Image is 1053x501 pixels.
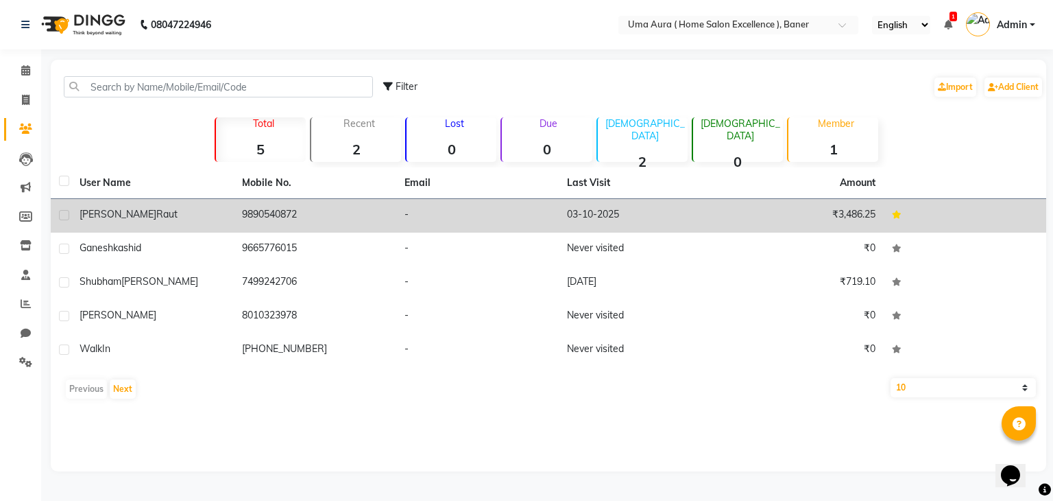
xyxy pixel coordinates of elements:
td: [DATE] [559,266,721,300]
span: In [102,342,110,355]
strong: 0 [502,141,592,158]
span: Walk [80,342,102,355]
span: [PERSON_NAME] [80,309,156,321]
p: Recent [317,117,401,130]
td: - [396,266,559,300]
p: [DEMOGRAPHIC_DATA] [699,117,783,142]
input: Search by Name/Mobile/Email/Code [64,76,373,97]
strong: 0 [693,153,783,170]
th: Email [396,167,559,199]
td: - [396,233,559,266]
span: 1 [949,12,957,21]
td: 7499242706 [234,266,396,300]
td: 9890540872 [234,199,396,233]
a: Import [934,78,976,97]
strong: 2 [311,141,401,158]
p: Due [505,117,592,130]
strong: 2 [598,153,688,170]
img: logo [35,5,129,44]
img: Admin [966,12,990,36]
td: ₹0 [721,233,884,266]
span: [PERSON_NAME] [80,208,156,220]
strong: 1 [788,141,878,158]
td: - [396,300,559,334]
th: Mobile No. [234,167,396,199]
b: 08047224946 [151,5,211,44]
th: Last Visit [559,167,721,199]
iframe: chat widget [995,446,1039,487]
td: - [396,334,559,367]
span: Filter [396,80,417,93]
p: Member [794,117,878,130]
span: raut [156,208,178,220]
td: 8010323978 [234,300,396,334]
td: Never visited [559,300,721,334]
p: [DEMOGRAPHIC_DATA] [603,117,688,142]
td: ₹3,486.25 [721,199,884,233]
td: - [396,199,559,233]
button: Next [110,380,136,399]
span: Shubham [80,275,121,288]
td: Never visited [559,334,721,367]
th: User Name [71,167,234,199]
a: 1 [944,19,952,31]
th: Amount [832,167,884,198]
td: ₹0 [721,334,884,367]
a: Add Client [984,78,1042,97]
td: 03-10-2025 [559,199,721,233]
td: ₹719.10 [721,266,884,300]
strong: 5 [216,141,306,158]
span: ganesh [80,242,113,254]
td: Never visited [559,233,721,266]
p: Total [221,117,306,130]
p: Lost [412,117,496,130]
td: [PHONE_NUMBER] [234,334,396,367]
span: [PERSON_NAME] [121,275,198,288]
td: ₹0 [721,300,884,334]
td: 9665776015 [234,233,396,266]
span: Admin [997,18,1027,32]
span: kashid [113,242,141,254]
strong: 0 [407,141,496,158]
